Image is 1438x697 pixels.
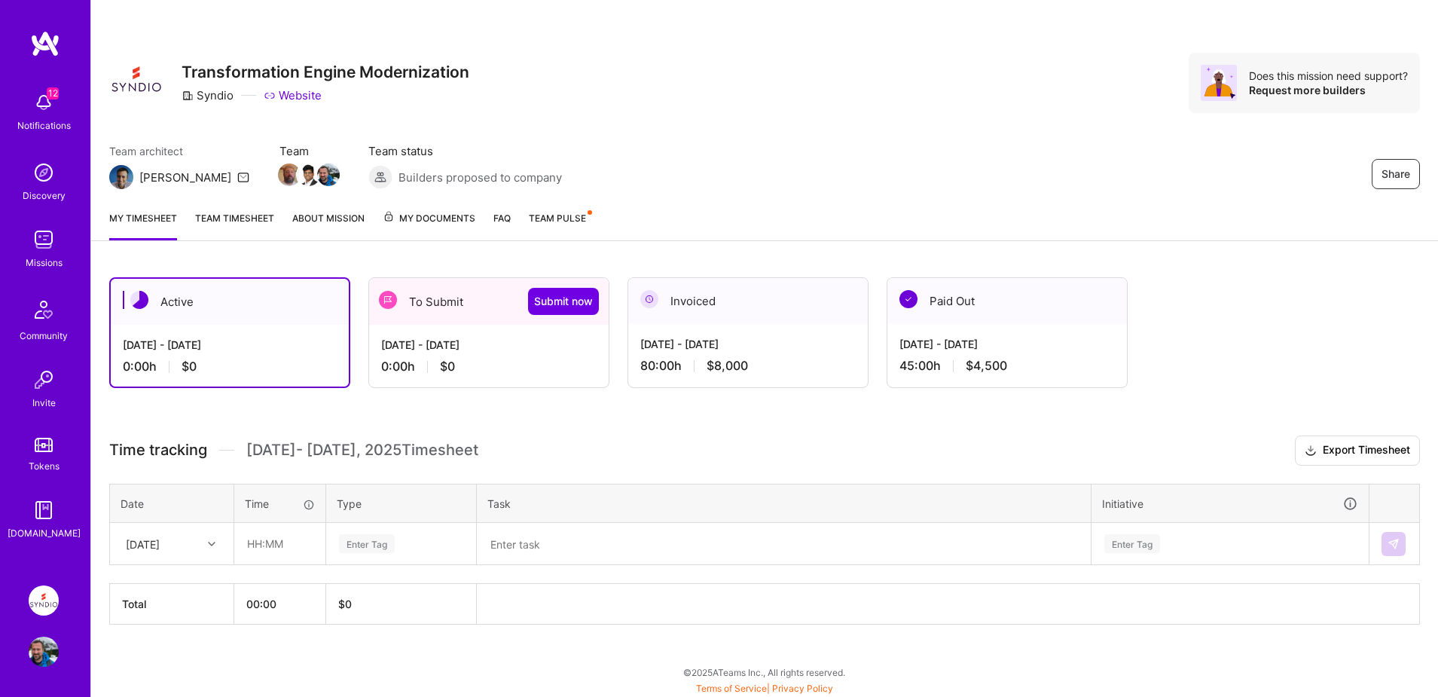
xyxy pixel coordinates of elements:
[130,291,148,309] img: Active
[368,165,392,189] img: Builders proposed to company
[477,484,1091,523] th: Task
[640,336,856,352] div: [DATE] - [DATE]
[109,441,207,460] span: Time tracking
[29,495,59,525] img: guide book
[109,165,133,189] img: Team Architect
[398,170,562,185] span: Builders proposed to company
[29,87,59,118] img: bell
[338,598,352,610] span: $ 0
[339,532,395,555] div: Enter Tag
[298,164,320,186] img: Team Member Avatar
[278,164,301,186] img: Team Member Avatar
[1295,436,1420,466] button: Export Timesheet
[109,210,177,240] a: My timesheet
[493,210,511,240] a: FAQ
[29,225,59,255] img: teamwork
[1249,69,1408,83] div: Does this mission need support?
[90,653,1438,691] div: © 2025 ATeams Inc., All rights reserved.
[279,162,299,188] a: Team Member Avatar
[29,585,59,616] img: Syndio: Transformation Engine Modernization
[440,359,455,374] span: $0
[1372,159,1420,189] button: Share
[237,171,249,183] i: icon Mail
[899,290,917,308] img: Paid Out
[208,540,215,548] i: icon Chevron
[369,278,609,325] div: To Submit
[29,637,59,667] img: User Avatar
[26,292,62,328] img: Community
[1388,538,1400,550] img: Submit
[528,288,599,315] button: Submit now
[1382,167,1410,182] span: Share
[182,63,469,81] h3: Transformation Engine Modernization
[696,683,833,694] span: |
[29,157,59,188] img: discovery
[264,87,322,103] a: Website
[887,278,1127,324] div: Paid Out
[529,210,591,240] a: Team Pulse
[707,358,748,374] span: $8,000
[1305,443,1317,459] i: icon Download
[111,279,349,325] div: Active
[109,143,249,159] span: Team architect
[245,496,315,512] div: Time
[628,278,868,324] div: Invoiced
[319,162,338,188] a: Team Member Avatar
[381,337,597,353] div: [DATE] - [DATE]
[126,536,160,552] div: [DATE]
[123,337,337,353] div: [DATE] - [DATE]
[17,118,71,133] div: Notifications
[110,584,234,625] th: Total
[234,584,326,625] th: 00:00
[529,212,586,224] span: Team Pulse
[25,585,63,616] a: Syndio: Transformation Engine Modernization
[292,210,365,240] a: About Mission
[534,294,593,309] span: Submit now
[29,458,60,474] div: Tokens
[696,683,767,694] a: Terms of Service
[317,164,340,186] img: Team Member Avatar
[326,484,477,523] th: Type
[8,525,81,541] div: [DOMAIN_NAME]
[1102,495,1358,512] div: Initiative
[246,441,478,460] span: [DATE] - [DATE] , 2025 Timesheet
[381,359,597,374] div: 0:00 h
[383,210,475,240] a: My Documents
[235,524,325,564] input: HH:MM
[640,358,856,374] div: 80:00 h
[1104,532,1160,555] div: Enter Tag
[109,53,163,107] img: Company Logo
[899,336,1115,352] div: [DATE] - [DATE]
[32,395,56,411] div: Invite
[182,87,234,103] div: Syndio
[23,188,66,203] div: Discovery
[25,637,63,667] a: User Avatar
[195,210,274,240] a: Team timesheet
[110,484,234,523] th: Date
[182,359,197,374] span: $0
[899,358,1115,374] div: 45:00 h
[383,210,475,227] span: My Documents
[279,143,338,159] span: Team
[379,291,397,309] img: To Submit
[123,359,337,374] div: 0:00 h
[47,87,59,99] span: 12
[35,438,53,452] img: tokens
[1201,65,1237,101] img: Avatar
[966,358,1007,374] span: $4,500
[139,170,231,185] div: [PERSON_NAME]
[26,255,63,271] div: Missions
[368,143,562,159] span: Team status
[30,30,60,57] img: logo
[640,290,658,308] img: Invoiced
[182,90,194,102] i: icon CompanyGray
[29,365,59,395] img: Invite
[772,683,833,694] a: Privacy Policy
[299,162,319,188] a: Team Member Avatar
[1249,83,1408,97] div: Request more builders
[20,328,68,344] div: Community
